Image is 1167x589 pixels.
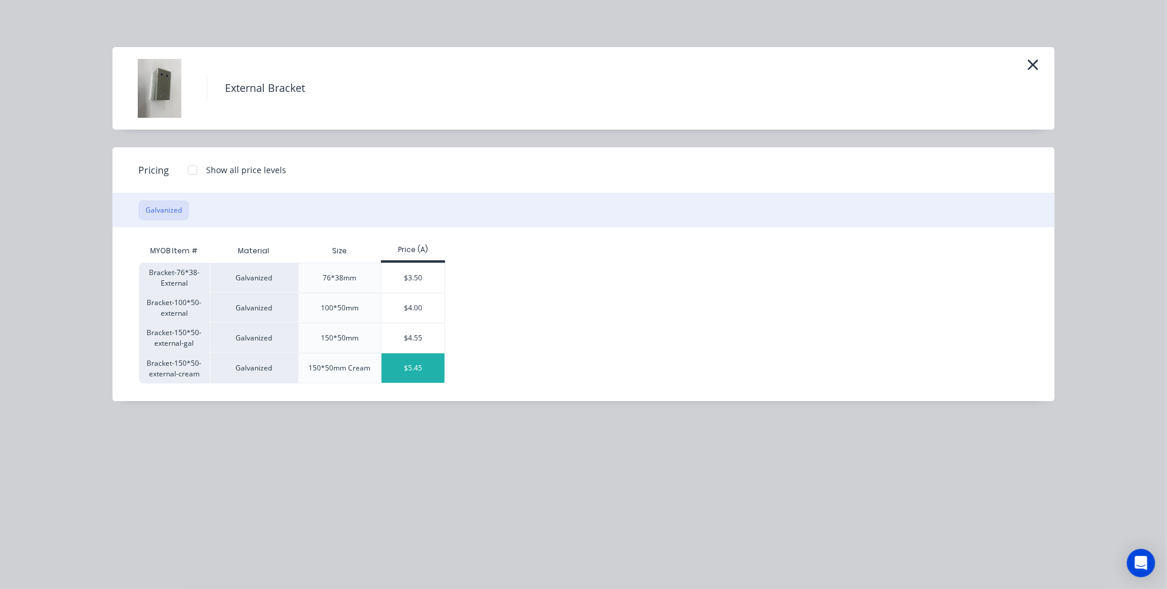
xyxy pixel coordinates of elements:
div: Open Intercom Messenger [1127,549,1155,577]
span: Pricing [138,163,169,177]
div: Bracket-150*50-external-cream [139,353,210,383]
div: Galvanized [210,353,298,383]
button: Galvanized [138,200,189,220]
div: Bracket-100*50-external [139,293,210,323]
div: 150*50mm Cream [309,363,371,373]
div: $4.55 [382,323,445,353]
div: Galvanized [210,293,298,323]
div: Show all price levels [206,164,286,176]
div: Bracket-76*38-External [139,263,210,293]
div: Bracket-150*50-external-gal [139,323,210,353]
div: 76*38mm [323,273,357,283]
div: 150*50mm [321,333,359,343]
div: Galvanized [210,263,298,293]
div: MYOB Item # [139,239,210,263]
div: Material [210,239,298,263]
img: External Bracket [130,59,189,118]
h4: External Bracket [207,77,323,100]
div: Price (A) [381,244,445,255]
div: $4.00 [382,293,445,323]
div: Galvanized [210,323,298,353]
div: $3.50 [382,263,445,293]
div: Size [323,236,356,266]
div: 100*50mm [321,303,359,313]
div: $5.45 [382,353,445,383]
